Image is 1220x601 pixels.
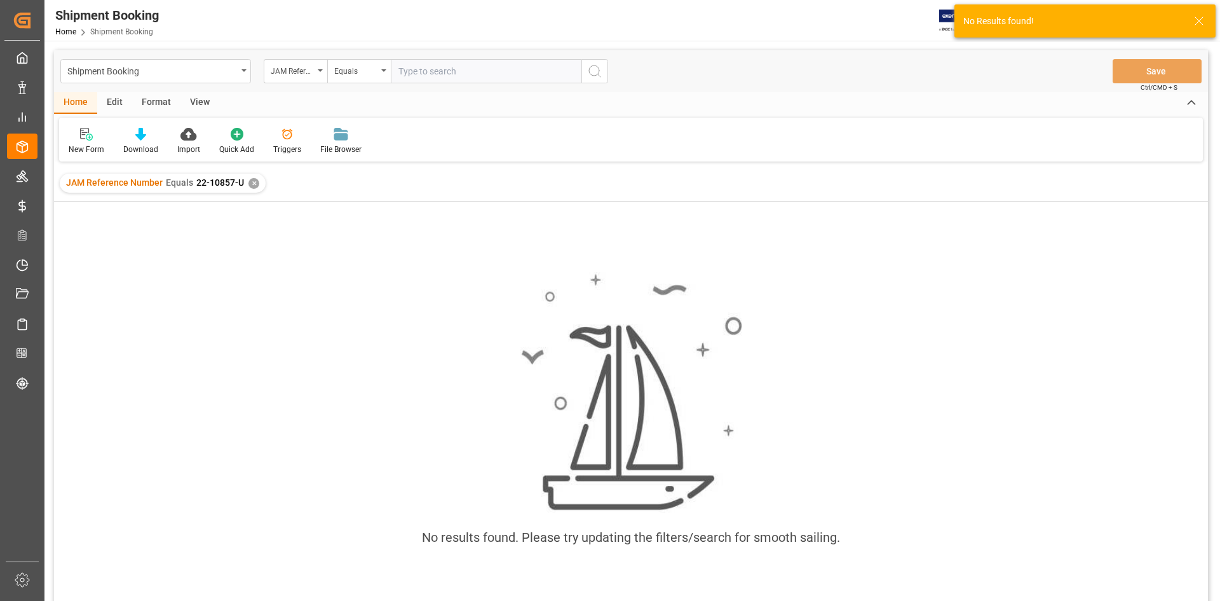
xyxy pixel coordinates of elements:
[1113,59,1202,83] button: Save
[273,144,301,155] div: Triggers
[55,6,159,25] div: Shipment Booking
[123,144,158,155] div: Download
[327,59,391,83] button: open menu
[69,144,104,155] div: New Form
[264,59,327,83] button: open menu
[320,144,362,155] div: File Browser
[97,92,132,114] div: Edit
[66,177,163,188] span: JAM Reference Number
[196,177,244,188] span: 22-10857-U
[1141,83,1177,92] span: Ctrl/CMD + S
[334,62,377,77] div: Equals
[939,10,983,32] img: Exertis%20JAM%20-%20Email%20Logo.jpg_1722504956.jpg
[132,92,180,114] div: Format
[520,272,742,513] img: smooth_sailing.jpeg
[55,27,76,36] a: Home
[67,62,237,78] div: Shipment Booking
[219,144,254,155] div: Quick Add
[60,59,251,83] button: open menu
[271,62,314,77] div: JAM Reference Number
[180,92,219,114] div: View
[422,528,840,547] div: No results found. Please try updating the filters/search for smooth sailing.
[391,59,581,83] input: Type to search
[166,177,193,188] span: Equals
[248,178,259,189] div: ✕
[54,92,97,114] div: Home
[963,15,1182,28] div: No Results found!
[581,59,608,83] button: search button
[177,144,200,155] div: Import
